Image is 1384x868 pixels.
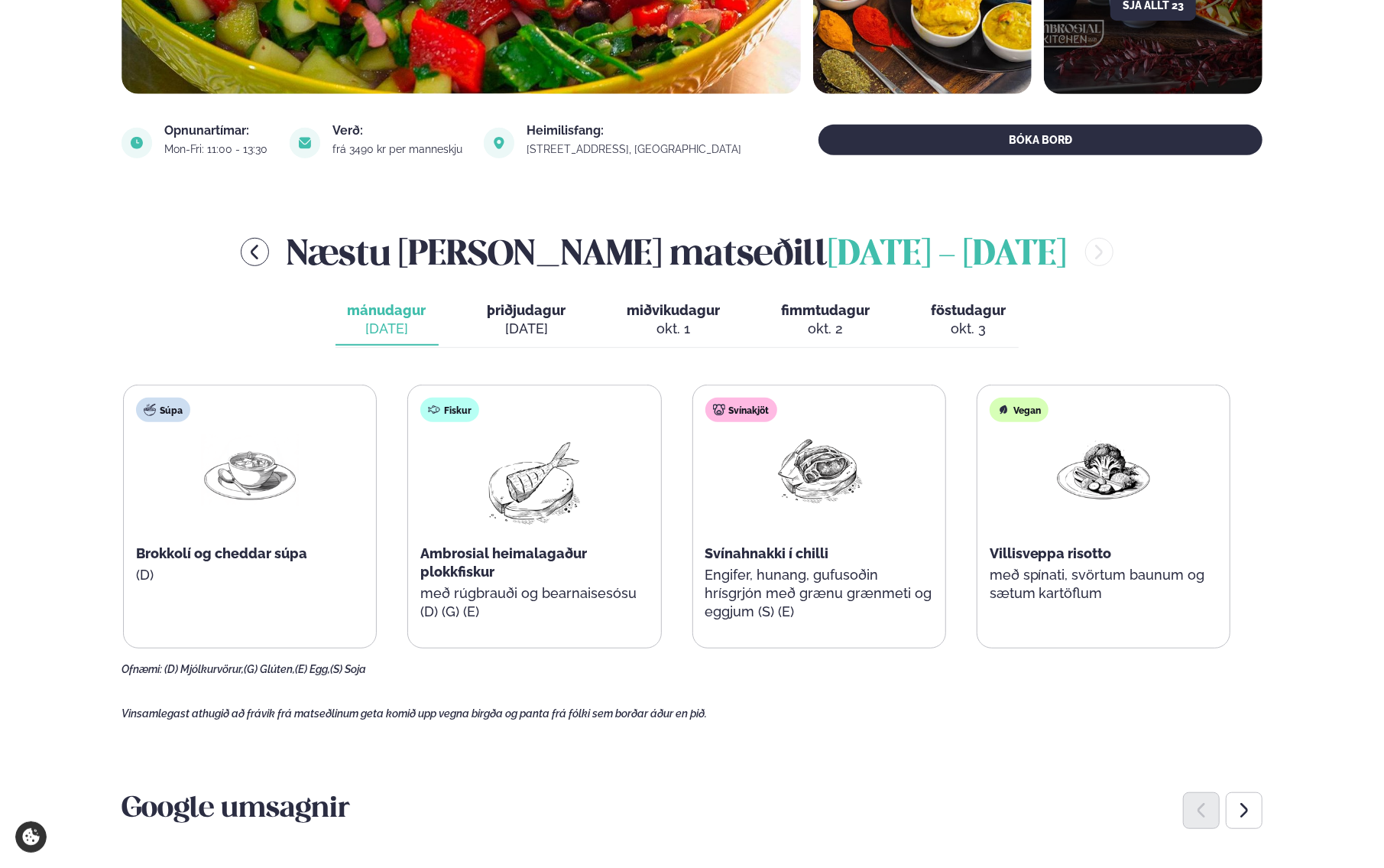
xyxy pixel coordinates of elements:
[332,125,466,137] div: Verð:
[136,398,190,422] div: Súpa
[527,140,745,158] a: link
[484,128,514,158] img: image alt
[627,320,721,338] div: okt. 1
[705,545,829,561] span: Svínahnakki í chilli
[348,320,426,338] div: [DATE]
[241,238,269,266] button: menu-btn-left
[932,302,1006,318] span: föstudagur
[919,295,1019,346] button: föstudagur okt. 3
[1085,238,1113,266] button: menu-btn-right
[290,128,320,158] img: image alt
[627,302,721,318] span: miðvikudagur
[136,566,364,584] p: (D)
[164,143,271,155] div: Mon-Fri: 11:00 - 13:30
[932,320,1006,338] div: okt. 3
[990,566,1217,603] p: með spínati, svörtum baunum og sætum kartöflum
[164,663,244,675] span: (D) Mjólkurvörur,
[1183,792,1220,829] div: Previous slide
[164,125,271,137] div: Opnunartímar:
[713,404,725,416] img: pork.svg
[295,663,330,675] span: (E) Egg,
[705,398,777,422] div: Svínakjöt
[122,792,1262,828] h3: Google umsagnir
[475,295,579,346] button: þriðjudagur [DATE]
[348,302,426,318] span: mánudagur
[488,320,566,338] div: [DATE]
[420,398,479,422] div: Fiskur
[144,404,156,416] img: soup.svg
[997,404,1010,416] img: Vegan.svg
[136,545,307,561] span: Brokkolí og cheddar súpa
[990,398,1049,422] div: Vegan
[428,404,440,416] img: fish.svg
[1226,792,1262,829] div: Next slide
[122,707,707,720] span: Vinsamlegast athugið að frávik frá matseðlinum geta komið upp vegna birgða og panta frá fólki sem...
[15,821,47,853] a: Cookie settings
[330,663,366,675] span: (S) Soja
[828,239,1067,272] span: [DATE] - [DATE]
[1055,434,1152,506] img: Vegan.png
[122,128,152,158] img: image alt
[287,227,1067,277] h2: Næstu [PERSON_NAME] matseðill
[201,434,299,506] img: Soup.png
[335,295,439,346] button: mánudagur [DATE]
[485,434,583,532] img: fish.png
[770,295,883,346] button: fimmtudagur okt. 2
[488,302,566,318] span: þriðjudagur
[615,295,733,346] button: miðvikudagur okt. 1
[527,125,745,137] div: Heimilisfang:
[705,566,933,621] p: Engifer, hunang, gufusoðin hrísgrjón með grænu grænmeti og eggjum (S) (E)
[990,545,1112,561] span: Villisveppa risotto
[782,302,870,318] span: fimmtudagur
[770,434,868,506] img: Pork-Meat.png
[818,125,1262,155] button: BÓKA BORÐ
[244,663,295,675] span: (G) Glúten,
[420,545,587,580] span: Ambrosial heimalagaður plokkfiskur
[782,320,870,338] div: okt. 2
[332,143,466,155] div: frá 3490 kr per manneskju
[420,584,648,621] p: með rúgbrauði og bearnaisesósu (D) (G) (E)
[122,663,162,675] span: Ofnæmi:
